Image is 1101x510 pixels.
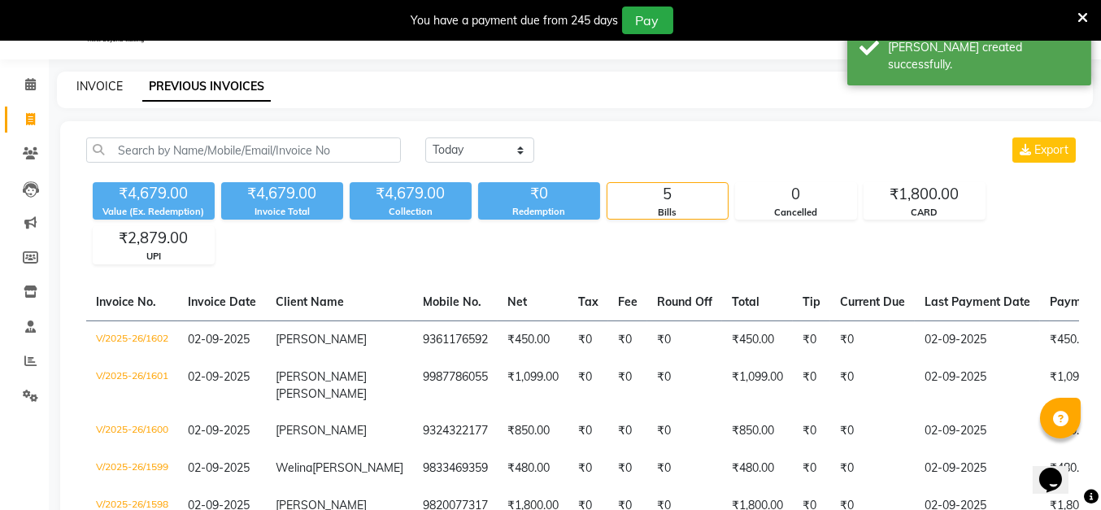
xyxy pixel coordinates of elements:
span: Fee [618,294,638,309]
td: ₹450.00 [498,320,568,359]
span: Export [1034,142,1068,157]
span: Current Due [840,294,905,309]
span: [PERSON_NAME] [276,386,367,401]
div: Bills [607,206,728,220]
td: ₹1,099.00 [498,359,568,412]
span: [PERSON_NAME] [312,460,403,475]
div: ₹0 [478,182,600,205]
span: Tax [578,294,598,309]
div: Cancelled [736,206,856,220]
td: ₹450.00 [722,320,793,359]
td: ₹0 [608,450,647,487]
div: ₹4,679.00 [221,182,343,205]
td: ₹0 [793,320,830,359]
td: V/2025-26/1599 [86,450,178,487]
td: ₹0 [568,359,608,412]
td: ₹0 [793,359,830,412]
div: Redemption [478,205,600,219]
td: ₹0 [647,412,722,450]
span: Total [732,294,759,309]
a: PREVIOUS INVOICES [142,72,271,102]
td: ₹0 [608,359,647,412]
button: Export [1012,137,1076,163]
div: CARD [864,206,985,220]
div: ₹2,879.00 [94,227,214,250]
span: [PERSON_NAME] [276,423,367,438]
td: ₹850.00 [498,412,568,450]
span: 02-09-2025 [188,332,250,347]
td: 02-09-2025 [915,359,1040,412]
td: ₹0 [830,412,915,450]
td: ₹0 [830,359,915,412]
a: INVOICE [76,79,123,94]
div: ₹1,800.00 [864,183,985,206]
td: V/2025-26/1601 [86,359,178,412]
td: 02-09-2025 [915,450,1040,487]
td: ₹0 [647,320,722,359]
div: UPI [94,250,214,264]
span: 02-09-2025 [188,369,250,384]
span: Mobile No. [423,294,481,309]
span: 02-09-2025 [188,460,250,475]
td: V/2025-26/1600 [86,412,178,450]
span: Round Off [657,294,712,309]
div: ₹4,679.00 [350,182,472,205]
td: ₹0 [830,320,915,359]
td: ₹0 [568,412,608,450]
td: ₹0 [830,450,915,487]
button: Pay [622,7,673,34]
td: 9987786055 [413,359,498,412]
td: ₹850.00 [722,412,793,450]
td: 9324322177 [413,412,498,450]
div: Collection [350,205,472,219]
span: [PERSON_NAME] [276,369,367,384]
div: ₹4,679.00 [93,182,215,205]
span: Last Payment Date [925,294,1030,309]
span: Client Name [276,294,344,309]
div: Invoice Total [221,205,343,219]
td: ₹480.00 [498,450,568,487]
td: ₹0 [793,450,830,487]
span: Invoice Date [188,294,256,309]
span: Tip [803,294,820,309]
div: 0 [736,183,856,206]
td: 02-09-2025 [915,320,1040,359]
td: 9361176592 [413,320,498,359]
td: ₹0 [568,450,608,487]
td: ₹0 [608,412,647,450]
td: ₹0 [647,450,722,487]
div: 5 [607,183,728,206]
td: V/2025-26/1602 [86,320,178,359]
td: 02-09-2025 [915,412,1040,450]
td: ₹0 [568,320,608,359]
span: [PERSON_NAME] [276,332,367,347]
div: Bill created successfully. [888,39,1079,73]
td: ₹0 [608,320,647,359]
div: You have a payment due from 245 days [411,12,619,29]
div: Value (Ex. Redemption) [93,205,215,219]
span: Invoice No. [96,294,156,309]
iframe: chat widget [1033,445,1085,494]
td: ₹480.00 [722,450,793,487]
span: Net [507,294,527,309]
td: 9833469359 [413,450,498,487]
td: ₹1,099.00 [722,359,793,412]
input: Search by Name/Mobile/Email/Invoice No [86,137,401,163]
span: Welina [276,460,312,475]
td: ₹0 [793,412,830,450]
td: ₹0 [647,359,722,412]
span: 02-09-2025 [188,423,250,438]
